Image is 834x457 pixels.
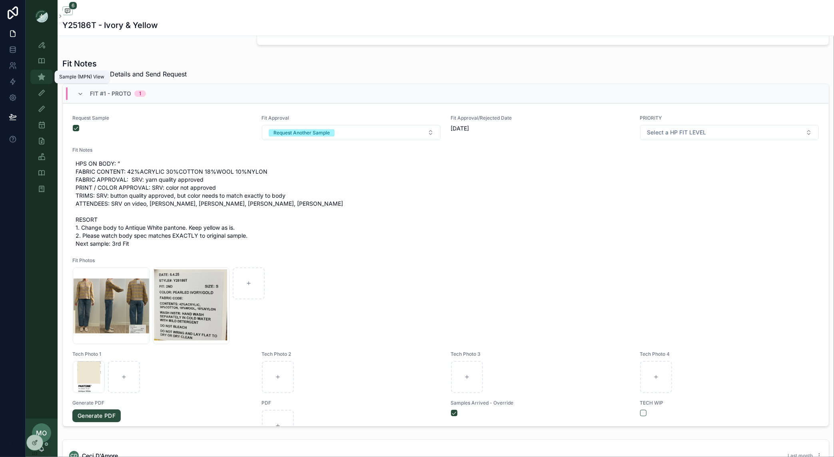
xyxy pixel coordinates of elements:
span: Samples Arrived - Override [451,400,630,406]
span: MO [36,428,47,438]
span: 6 [69,2,77,10]
span: Select a HP FIT LEVEL [647,128,706,136]
div: scrollable content [26,32,58,419]
span: Tech Photo 3 [451,351,630,357]
button: Select Button [262,125,441,140]
span: HPS ON BODY: ” FABRIC CONTENT: 42%ACRYLIC 30%COTTON 18%WOOL 10%NYLON FABRIC APPROVAL: SRV: yarn q... [76,160,816,248]
span: [DATE] [451,124,630,132]
span: Tech Photo 4 [640,351,819,357]
span: Fit Approval/Rejected Date [451,115,630,121]
h1: Fit Notes [62,58,187,69]
span: Generate PDF [72,400,252,406]
span: Tech Photo 2 [261,351,441,357]
span: Tech Photo 1 [72,351,252,357]
span: Fit Photos [72,257,819,264]
span: Click Fit to See Details and Send Request [62,69,187,79]
span: TECH WIP [640,400,819,406]
button: Select Button [640,125,819,140]
span: PRIORITY [640,115,819,121]
span: Fit #1 - Proto [90,90,131,98]
div: 1 [139,90,141,97]
h1: Y25186T - Ivory & Yellow [62,20,158,31]
div: Sample (MPN) View [60,74,105,80]
button: 6 [62,6,73,16]
a: Generate PDF [72,409,121,422]
span: Fit Approval [261,115,441,121]
span: Request Sample [72,115,252,121]
span: PDF [261,400,441,406]
img: App logo [35,10,48,22]
div: Request Another Sample [273,129,330,136]
span: Fit Notes [72,147,819,153]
